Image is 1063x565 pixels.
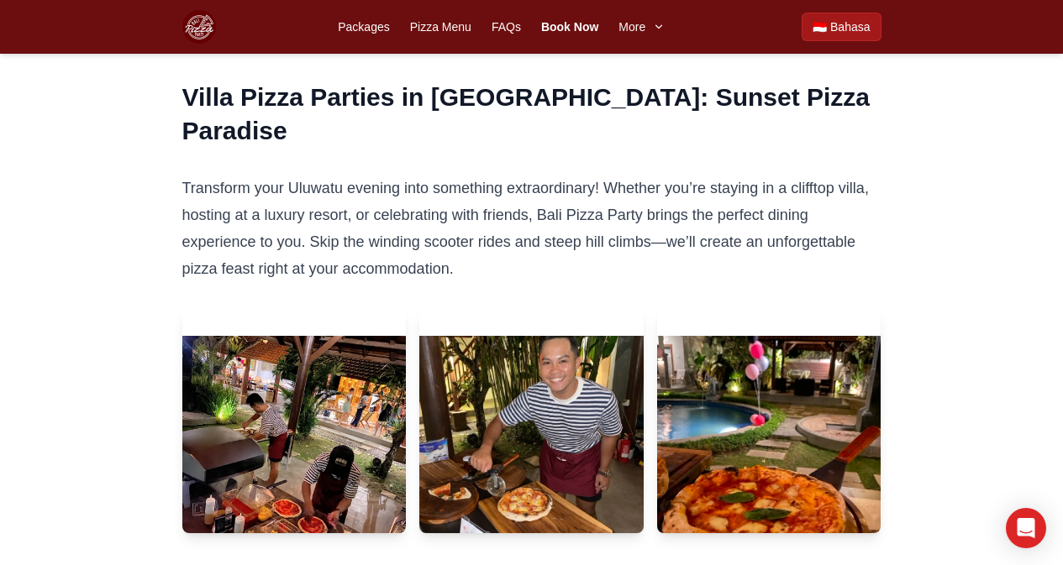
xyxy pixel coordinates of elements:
[182,10,216,44] img: Bali Pizza Party Logo
[419,336,644,560] img: Image 2
[182,175,881,282] p: Transform your Uluwatu evening into something extraordinary! Whether you’re staying in a clifftop...
[802,13,881,41] a: Beralih ke Bahasa Indonesia
[338,18,389,35] a: Packages
[541,18,598,35] a: Book Now
[618,18,666,35] button: More
[1006,508,1046,548] div: Open Intercom Messenger
[657,336,881,560] img: Image 3
[410,18,471,35] a: Pizza Menu
[182,336,407,560] img: Image 1
[618,18,645,35] span: More
[182,81,881,148] h2: Villa Pizza Parties in [GEOGRAPHIC_DATA]: Sunset Pizza Paradise
[830,18,870,35] span: Bahasa
[492,18,521,35] a: FAQs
